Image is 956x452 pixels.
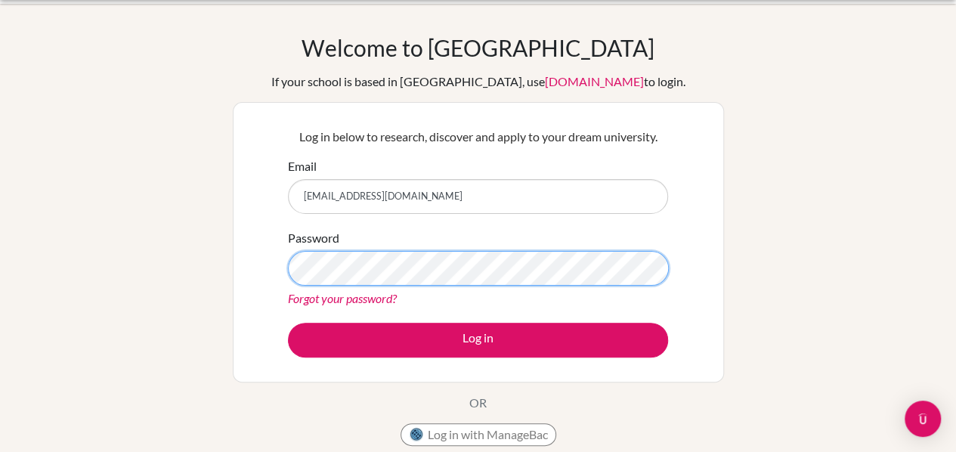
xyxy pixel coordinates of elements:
a: Forgot your password? [288,291,397,305]
label: Password [288,229,339,247]
div: If your school is based in [GEOGRAPHIC_DATA], use to login. [271,73,685,91]
p: OR [469,394,487,412]
button: Log in with ManageBac [401,423,556,446]
p: Log in below to research, discover and apply to your dream university. [288,128,668,146]
div: Open Intercom Messenger [905,401,941,437]
label: Email [288,157,317,175]
button: Log in [288,323,668,358]
a: [DOMAIN_NAME] [545,74,644,88]
h1: Welcome to [GEOGRAPHIC_DATA] [302,34,654,61]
